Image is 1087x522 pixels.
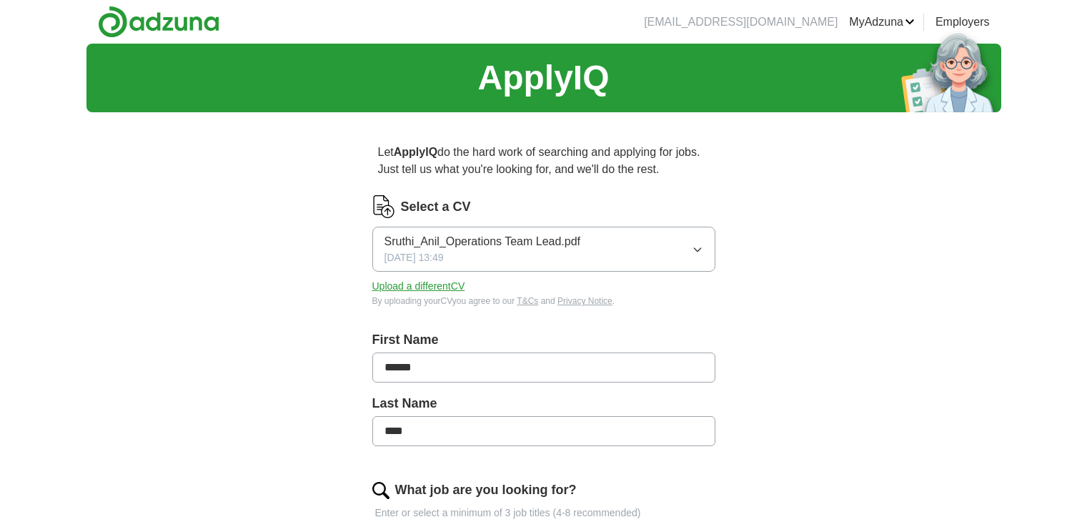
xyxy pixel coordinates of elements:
p: Let do the hard work of searching and applying for jobs. Just tell us what you're looking for, an... [372,138,715,184]
strong: ApplyIQ [394,146,437,158]
img: Adzuna logo [98,6,219,38]
label: First Name [372,330,715,350]
a: MyAdzuna [849,14,915,31]
span: [DATE] 13:49 [384,250,444,265]
img: CV Icon [372,195,395,218]
p: Enter or select a minimum of 3 job titles (4-8 recommended) [372,506,715,521]
label: What job are you looking for? [395,481,577,500]
li: [EMAIL_ADDRESS][DOMAIN_NAME] [644,14,838,31]
label: Select a CV [401,197,471,217]
a: T&Cs [517,296,538,306]
button: Sruthi_Anil_Operations Team Lead.pdf[DATE] 13:49 [372,227,715,272]
img: search.png [372,482,389,499]
span: Sruthi_Anil_Operations Team Lead.pdf [384,233,581,250]
h1: ApplyIQ [477,52,609,104]
div: By uploading your CV you agree to our and . [372,295,715,307]
button: Upload a differentCV [372,279,465,294]
a: Privacy Notice [557,296,612,306]
label: Last Name [372,394,715,413]
a: Employers [935,14,990,31]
